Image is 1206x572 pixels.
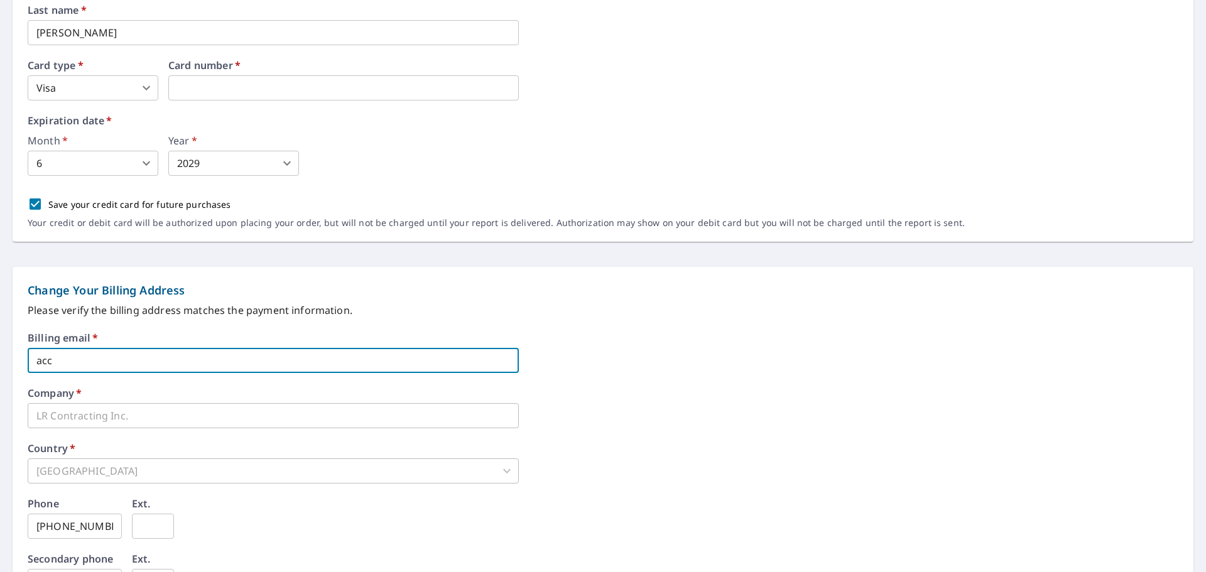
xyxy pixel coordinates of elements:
[168,151,299,176] div: 2029
[28,151,158,176] div: 6
[28,388,82,398] label: Company
[28,554,113,564] label: Secondary phone
[28,458,519,483] div: [GEOGRAPHIC_DATA]
[48,198,231,211] p: Save your credit card for future purchases
[28,499,59,509] label: Phone
[132,554,151,564] label: Ext.
[28,217,965,229] p: Your credit or debit card will be authorized upon placing your order, but will not be charged unt...
[28,60,158,70] label: Card type
[28,5,1178,15] label: Last name
[28,443,75,453] label: Country
[28,282,1178,299] p: Change Your Billing Address
[168,136,299,146] label: Year
[168,75,519,100] iframe: secure payment field
[168,60,519,70] label: Card number
[28,75,158,100] div: Visa
[28,333,98,343] label: Billing email
[28,136,158,146] label: Month
[28,116,1178,126] label: Expiration date
[132,499,151,509] label: Ext.
[28,303,1178,318] p: Please verify the billing address matches the payment information.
